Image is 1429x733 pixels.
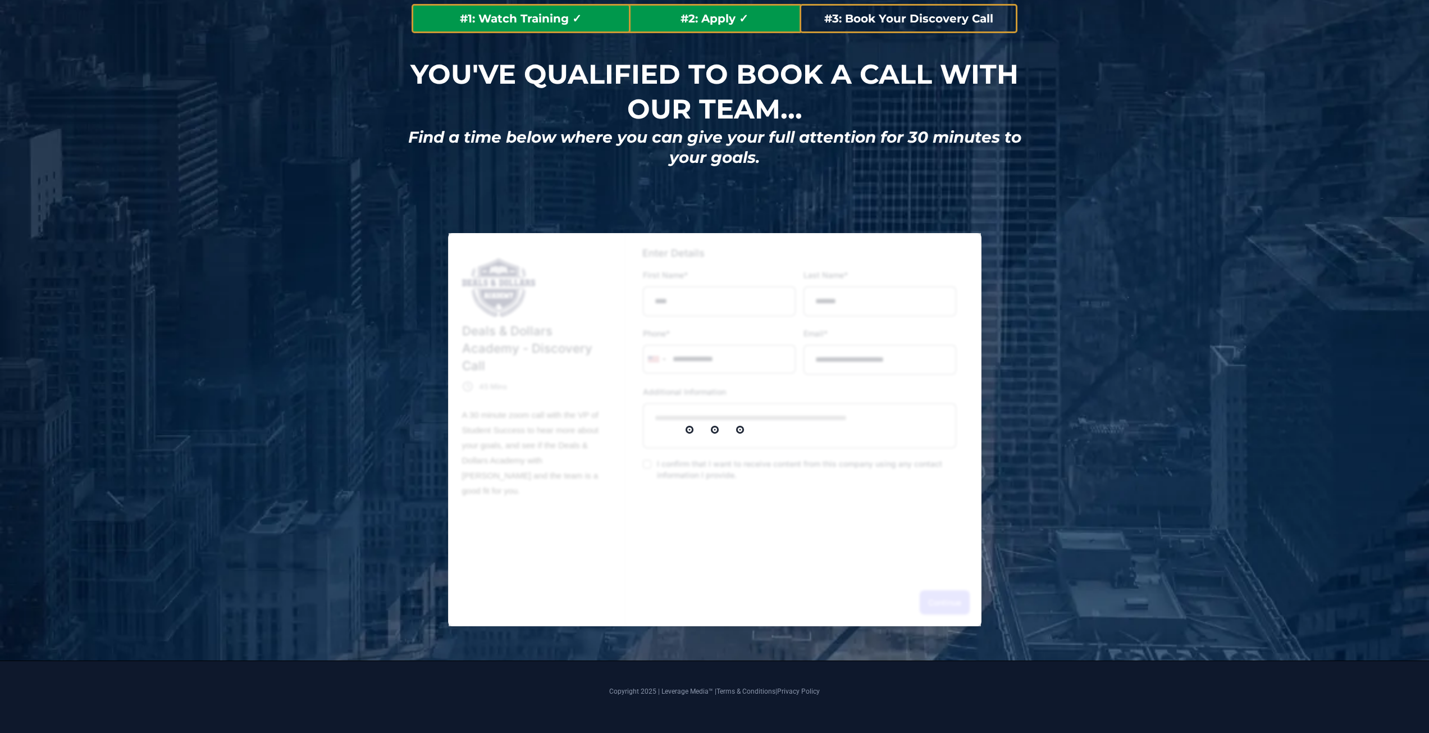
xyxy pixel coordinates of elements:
em: Find a time below where you can give your full attention for 30 minutes to your goals. [408,128,1021,167]
a: Privacy Policy [777,688,820,695]
strong: #3: Book Your Discovery Call [824,12,993,25]
a: Terms & Conditions [716,688,775,695]
p: Copyright 2025 | Leverage Media™ | | [398,686,1032,696]
strong: #2: Apply ✓ [681,12,748,25]
strong: #1: Watch Training ✓ [460,12,582,25]
strong: You've qualified to book a call with our team... [410,58,1019,125]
